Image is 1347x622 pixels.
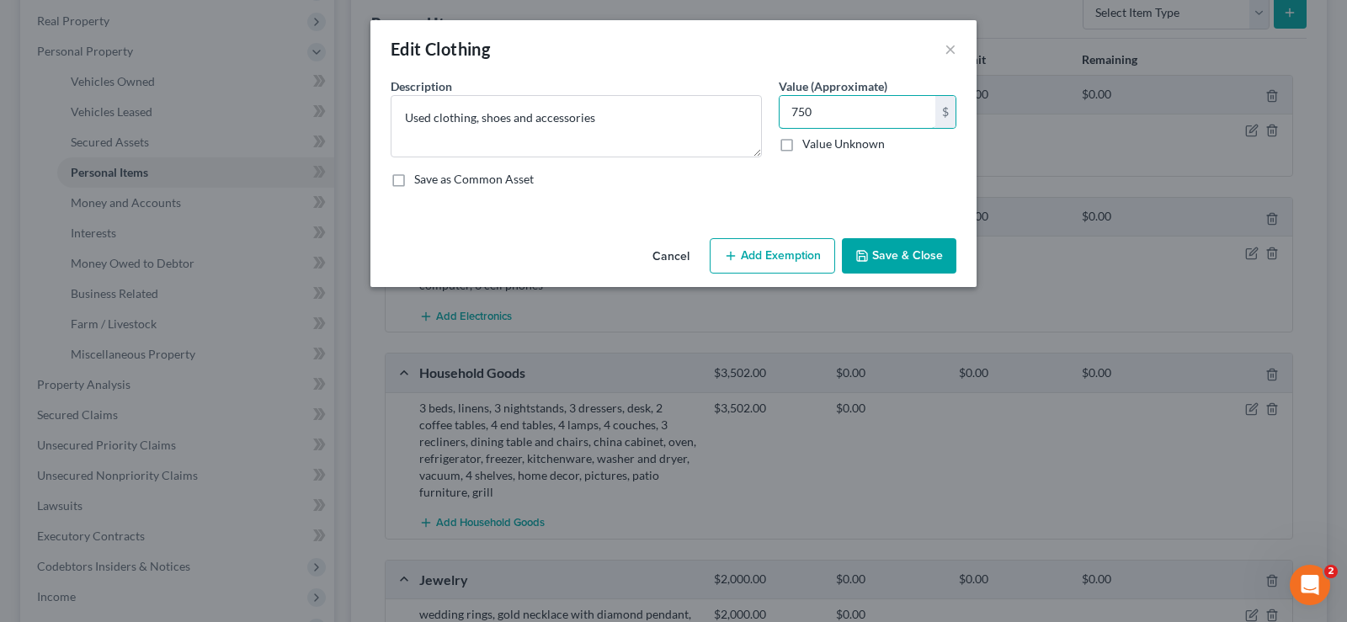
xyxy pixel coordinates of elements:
[945,39,956,59] button: ×
[780,96,935,128] input: 0.00
[639,240,703,274] button: Cancel
[842,238,956,274] button: Save & Close
[935,96,956,128] div: $
[779,77,887,95] label: Value (Approximate)
[710,238,835,274] button: Add Exemption
[802,136,885,152] label: Value Unknown
[1324,565,1338,578] span: 2
[414,171,534,188] label: Save as Common Asset
[391,37,490,61] div: Edit Clothing
[1290,565,1330,605] iframe: Intercom live chat
[391,79,452,93] span: Description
